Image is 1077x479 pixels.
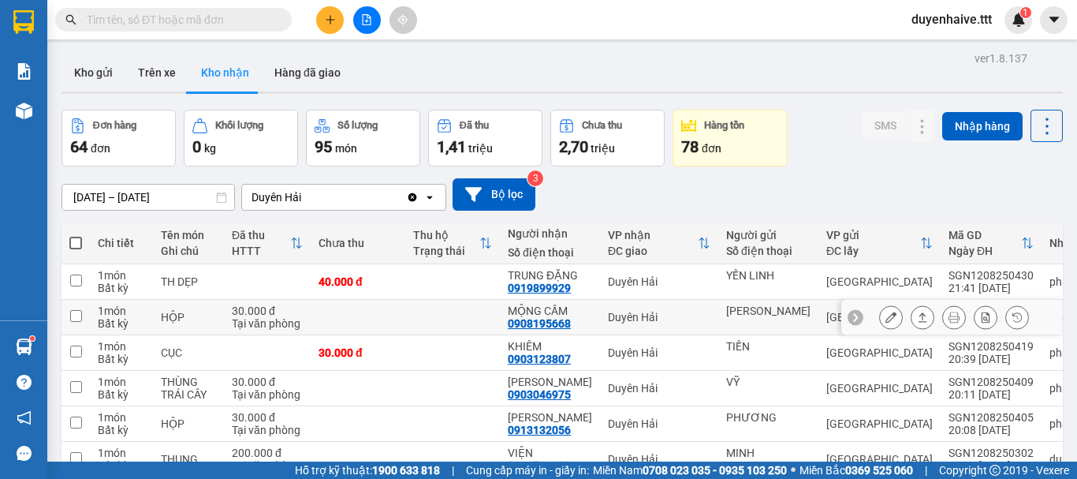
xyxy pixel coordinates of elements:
[215,120,263,131] div: Khối lượng
[161,346,216,359] div: CỤC
[98,340,145,353] div: 1 món
[413,245,479,257] div: Trạng thái
[232,245,290,257] div: HTTT
[161,275,216,288] div: TH DẸP
[1047,13,1061,27] span: caret-down
[948,353,1034,365] div: 20:39 [DATE]
[826,453,933,466] div: [GEOGRAPHIC_DATA]
[942,112,1023,140] button: Nhập hàng
[508,353,571,365] div: 0903123807
[608,453,710,466] div: Duyên Hải
[232,447,303,459] div: 200.000 đ
[468,142,493,155] span: triệu
[361,14,372,25] span: file-add
[91,142,110,155] span: đơn
[826,346,933,359] div: [GEOGRAPHIC_DATA]
[232,305,303,317] div: 30.000 đ
[818,223,941,264] th: Toggle SortBy
[30,336,35,341] sup: 1
[899,9,1004,29] span: duyenhaive.ttt
[98,447,145,459] div: 1 món
[726,229,811,241] div: Người gửi
[948,245,1021,257] div: Ngày ĐH
[508,305,592,317] div: MỘNG CẦM
[593,462,787,479] span: Miền Nam
[925,462,927,479] span: |
[17,446,32,461] span: message
[681,137,699,156] span: 78
[406,191,419,204] svg: Clear value
[423,191,436,204] svg: open
[948,229,1021,241] div: Mã GD
[608,275,710,288] div: Duyên Hải
[726,245,811,257] div: Số điện thoại
[161,229,216,241] div: Tên món
[325,14,336,25] span: plus
[608,382,710,395] div: Duyên Hải
[17,375,32,390] span: question-circle
[98,282,145,294] div: Bất kỳ
[232,424,303,436] div: Tại văn phòng
[826,311,933,324] div: [GEOGRAPHIC_DATA]
[98,411,145,424] div: 1 món
[948,340,1034,353] div: SGN1208250419
[726,376,811,388] div: VỸ
[16,63,32,80] img: solution-icon
[948,447,1034,459] div: SGN1208250302
[791,467,796,473] span: ⚪️
[98,305,145,317] div: 1 món
[62,185,234,210] input: Select a date range.
[608,417,710,430] div: Duyên Hải
[845,464,913,477] strong: 0369 525 060
[862,111,909,140] button: SMS
[353,6,381,34] button: file-add
[98,353,145,365] div: Bất kỳ
[262,54,353,92] button: Hàng đã giao
[559,137,588,156] span: 2,70
[704,120,744,131] div: Hàng tồn
[98,269,145,282] div: 1 món
[16,103,32,119] img: warehouse-icon
[192,137,201,156] span: 0
[726,269,811,282] div: YẾN LINH
[591,142,615,155] span: triệu
[673,110,787,167] button: Hàng tồn78đơn
[508,317,571,330] div: 0908195668
[508,227,592,240] div: Người nhận
[232,376,303,388] div: 30.000 đ
[948,269,1034,282] div: SGN1208250430
[608,311,710,324] div: Duyên Hải
[948,411,1034,424] div: SGN1208250405
[303,189,304,205] input: Selected Duyên Hải.
[726,411,811,424] div: PHƯƠNG
[161,376,216,401] div: THÙNG TRÁI CÂY
[726,447,811,459] div: MINH
[232,388,303,401] div: Tại văn phòng
[508,376,592,388] div: CHÚ SỸ
[466,462,589,479] span: Cung cấp máy in - giấy in:
[232,229,290,241] div: Đã thu
[125,54,188,92] button: Trên xe
[508,388,571,401] div: 0903046975
[948,424,1034,436] div: 20:08 [DATE]
[948,376,1034,388] div: SGN1208250409
[643,464,787,477] strong: 0708 023 035 - 0935 103 250
[98,237,145,249] div: Chi tiết
[397,14,408,25] span: aim
[608,245,698,257] div: ĐC giao
[16,339,32,355] img: warehouse-icon
[98,317,145,330] div: Bất kỳ
[61,110,176,167] button: Đơn hàng64đơn
[989,465,1001,476] span: copyright
[582,120,622,131] div: Chưa thu
[306,110,420,167] button: Số lượng95món
[948,459,1034,472] div: 17:07 [DATE]
[453,178,535,211] button: Bộ lọc
[460,120,489,131] div: Đã thu
[316,6,344,34] button: plus
[508,269,592,282] div: TRUNG ĐẶNG
[319,237,397,249] div: Chưa thu
[184,110,298,167] button: Khối lượng0kg
[98,388,145,401] div: Bất kỳ
[941,223,1042,264] th: Toggle SortBy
